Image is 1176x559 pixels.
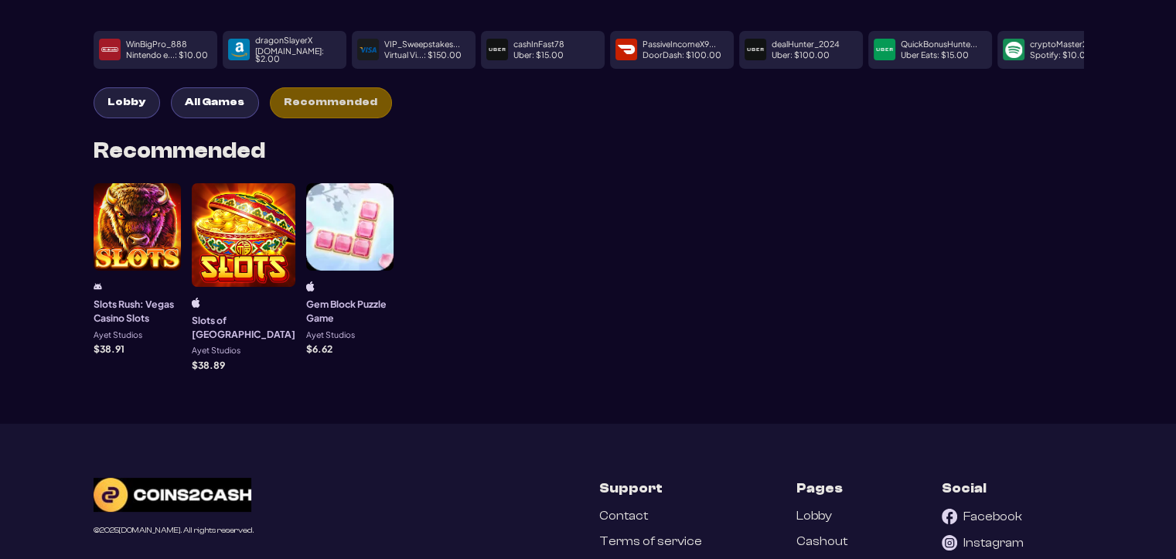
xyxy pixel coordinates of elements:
a: Facebook [942,509,1022,524]
h3: Slots of [GEOGRAPHIC_DATA] [192,313,295,342]
p: Uber Eats : $ 15.00 [901,51,969,60]
p: dealHunter_2024 [772,40,840,49]
p: $ 38.91 [94,344,124,353]
p: Uber : $ 15.00 [513,51,564,60]
a: Instagram [942,535,1024,550]
p: Ayet Studios [306,331,355,339]
h2: Recommended [94,140,265,162]
span: All Games [185,96,244,109]
span: Lobby [107,96,145,109]
h3: Pages [796,478,843,498]
p: dragonSlayerX [255,36,312,45]
p: WinBigPro_888 [126,40,187,49]
p: $ 38.89 [192,360,225,370]
p: $ 6.62 [306,344,332,353]
img: payment icon [747,41,764,58]
img: payment icon [230,41,247,58]
p: Ayet Studios [192,346,240,355]
h3: Slots Rush: Vegas Casino Slots [94,297,181,326]
img: payment icon [618,41,635,58]
p: VIP_Sweepstakes... [384,40,460,49]
img: android [94,281,102,291]
img: payment icon [876,41,893,58]
p: Spotify : $ 10.00 [1030,51,1092,60]
img: payment icon [101,41,118,58]
img: ios [192,298,200,308]
span: Recommended [284,96,377,109]
img: payment icon [1005,41,1022,58]
p: [DOMAIN_NAME] : $ 2.00 [255,47,341,63]
img: ios [306,281,315,291]
a: Cashout [796,534,847,549]
p: DoorDash : $ 100.00 [643,51,721,60]
img: payment icon [360,41,377,58]
p: PassiveIncomeX9... [643,40,716,49]
div: © 2025 [DOMAIN_NAME]. All rights reserved. [94,527,254,535]
p: Uber : $ 100.00 [772,51,830,60]
h3: Support [599,478,663,498]
p: Virtual Vi... : $ 150.00 [384,51,462,60]
p: cashInFast78 [513,40,564,49]
p: Nintendo e... : $ 10.00 [126,51,208,60]
img: C2C Logo [94,478,251,512]
p: cryptoMaster21 [1030,40,1090,49]
p: Ayet Studios [94,331,142,339]
img: payment icon [489,41,506,58]
h3: Gem Block Puzzle Game [306,297,394,326]
button: Recommended [270,87,392,118]
a: Lobby [796,509,832,523]
button: Lobby [94,87,160,118]
button: All Games [171,87,259,118]
a: Contact [599,509,648,523]
h3: Social [942,478,987,498]
a: Terms of service [599,534,702,549]
p: QuickBonusHunte... [901,40,977,49]
img: Instagram [942,535,957,550]
img: Facebook [942,509,957,524]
